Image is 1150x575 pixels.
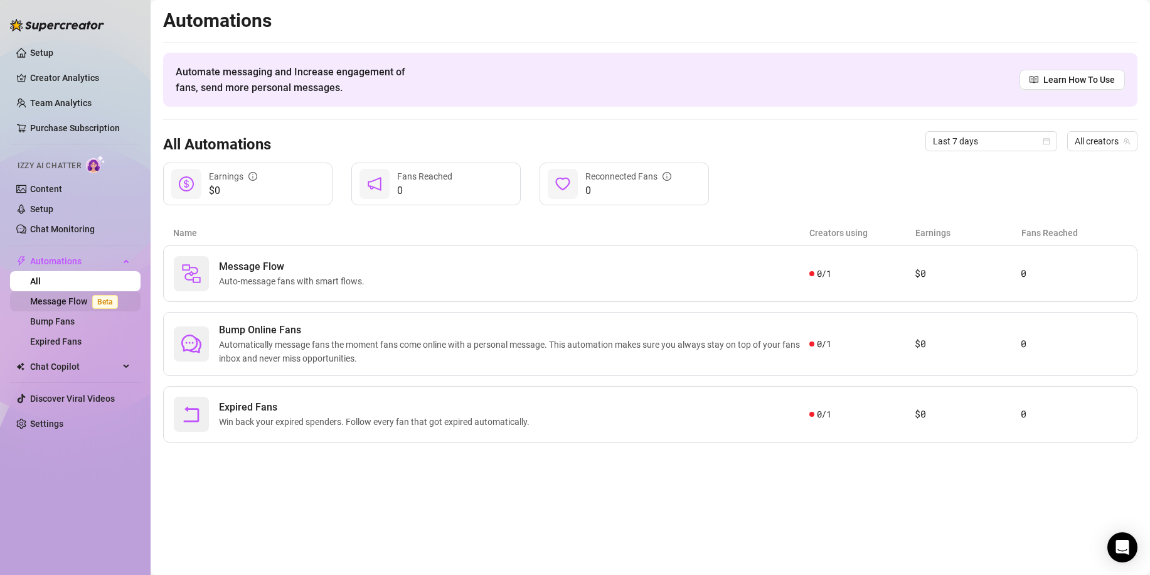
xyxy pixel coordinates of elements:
[16,362,24,371] img: Chat Copilot
[915,407,1021,422] article: $0
[30,224,95,234] a: Chat Monitoring
[1021,226,1127,240] article: Fans Reached
[30,419,63,429] a: Settings
[397,171,452,181] span: Fans Reached
[1107,532,1137,562] div: Open Intercom Messenger
[219,415,535,429] span: Win back your expired spenders. Follow every fan that got expired automatically.
[1123,137,1131,145] span: team
[1021,336,1127,352] article: 0
[1021,407,1127,422] article: 0
[219,259,370,274] span: Message Flow
[30,204,53,214] a: Setup
[585,183,671,198] span: 0
[173,226,809,240] article: Name
[817,337,831,351] span: 0 / 1
[1075,132,1130,151] span: All creators
[30,276,41,286] a: All
[163,9,1137,33] h2: Automations
[915,266,1021,281] article: $0
[181,404,201,424] span: rollback
[30,98,92,108] a: Team Analytics
[209,169,257,183] div: Earnings
[219,400,535,415] span: Expired Fans
[176,64,417,95] span: Automate messaging and Increase engagement of fans, send more personal messages.
[555,176,570,191] span: heart
[18,160,81,172] span: Izzy AI Chatter
[179,176,194,191] span: dollar
[817,267,831,281] span: 0 / 1
[181,264,201,284] img: svg%3e
[86,155,105,173] img: AI Chatter
[30,184,62,194] a: Content
[10,19,104,31] img: logo-BBDzfeDw.svg
[30,123,120,133] a: Purchase Subscription
[248,172,257,181] span: info-circle
[915,226,1021,240] article: Earnings
[915,336,1021,352] article: $0
[30,357,119,377] span: Chat Copilot
[367,176,382,191] span: notification
[209,183,257,198] span: $0
[219,274,370,288] span: Auto-message fans with smart flows.
[30,251,119,271] span: Automations
[30,336,82,347] a: Expired Fans
[1021,266,1127,281] article: 0
[1043,73,1115,87] span: Learn How To Use
[397,183,452,198] span: 0
[92,295,118,309] span: Beta
[30,68,130,88] a: Creator Analytics
[30,316,75,326] a: Bump Fans
[1043,137,1050,145] span: calendar
[1030,75,1038,84] span: read
[219,338,809,365] span: Automatically message fans the moment fans come online with a personal message. This automation m...
[663,172,671,181] span: info-circle
[181,334,201,354] span: comment
[809,226,915,240] article: Creators using
[30,296,123,306] a: Message FlowBeta
[219,323,809,338] span: Bump Online Fans
[163,135,271,155] h3: All Automations
[30,394,115,404] a: Discover Viral Videos
[1020,70,1125,90] a: Learn How To Use
[585,169,671,183] div: Reconnected Fans
[817,407,831,421] span: 0 / 1
[30,48,53,58] a: Setup
[16,256,26,266] span: thunderbolt
[933,132,1050,151] span: Last 7 days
